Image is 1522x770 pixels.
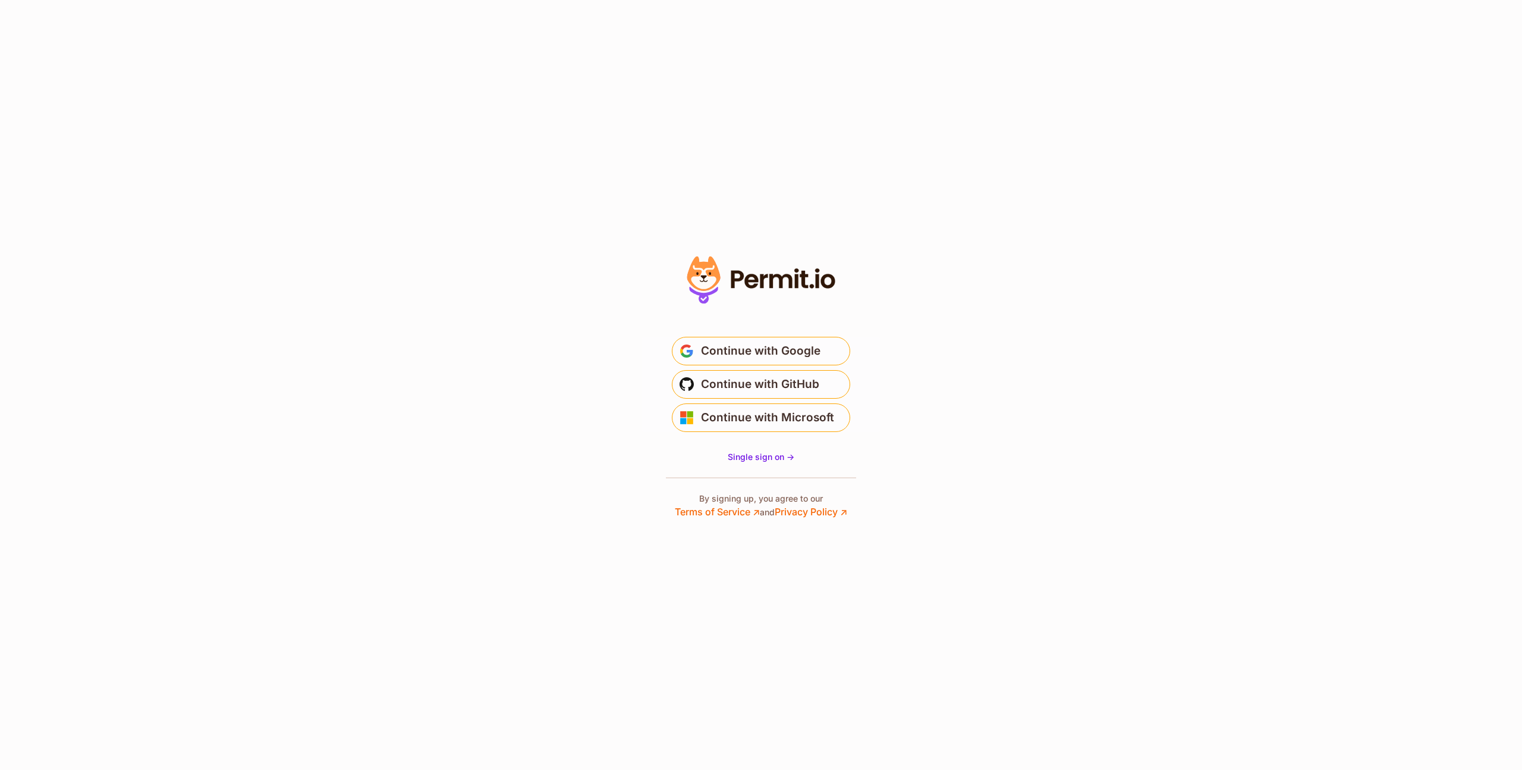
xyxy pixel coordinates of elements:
[775,506,847,518] a: Privacy Policy ↗
[701,375,819,394] span: Continue with GitHub
[701,408,834,427] span: Continue with Microsoft
[701,342,820,361] span: Continue with Google
[672,403,850,432] button: Continue with Microsoft
[672,370,850,399] button: Continue with GitHub
[675,493,847,519] p: By signing up, you agree to our and
[728,451,794,463] a: Single sign on ->
[728,452,794,462] span: Single sign on ->
[675,506,760,518] a: Terms of Service ↗
[672,337,850,365] button: Continue with Google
